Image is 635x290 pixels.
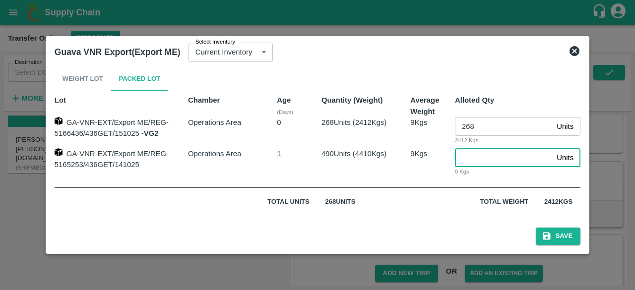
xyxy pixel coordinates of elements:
[536,228,580,245] button: Save
[455,96,494,104] span: Alloted Qty
[544,198,572,205] span: 2412 Kgs
[55,117,63,125] img: box
[55,47,181,57] b: Guava VNR Export(Export ME)
[321,96,382,104] span: Quantity (Weight)
[55,96,66,104] span: Lot
[325,198,356,205] span: 268 Units
[188,150,241,158] span: Operations Area
[455,167,580,176] div: 0 Kgs
[144,129,159,137] strong: VG2
[267,198,310,205] span: Total units
[277,150,281,158] span: 1
[195,47,253,58] p: Current Inventory
[188,96,220,104] span: Chamber
[55,118,169,137] span: GA-VNR-EXT/Export ME/REG-5166436/436GET/151025 -
[410,118,427,126] span: 9 Kgs
[55,150,169,169] span: GA-VNR-EXT/Export ME/REG-5165253/436GET/141025
[111,67,168,91] button: Packed Lot
[188,118,241,126] span: Operations Area
[321,150,386,158] span: 490 Units ( 4410 Kgs)
[277,96,291,104] b: Age
[277,118,281,126] span: 0
[480,198,529,205] span: Total weight
[410,96,439,115] span: Average Weight
[455,136,580,145] div: 2412 Kgs
[321,118,386,126] span: 268 Units ( 2412 Kgs)
[195,38,235,46] label: Select Inventory
[557,152,573,163] p: Units
[557,121,573,132] p: Units
[410,150,427,158] span: 9 Kgs
[55,148,63,156] img: box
